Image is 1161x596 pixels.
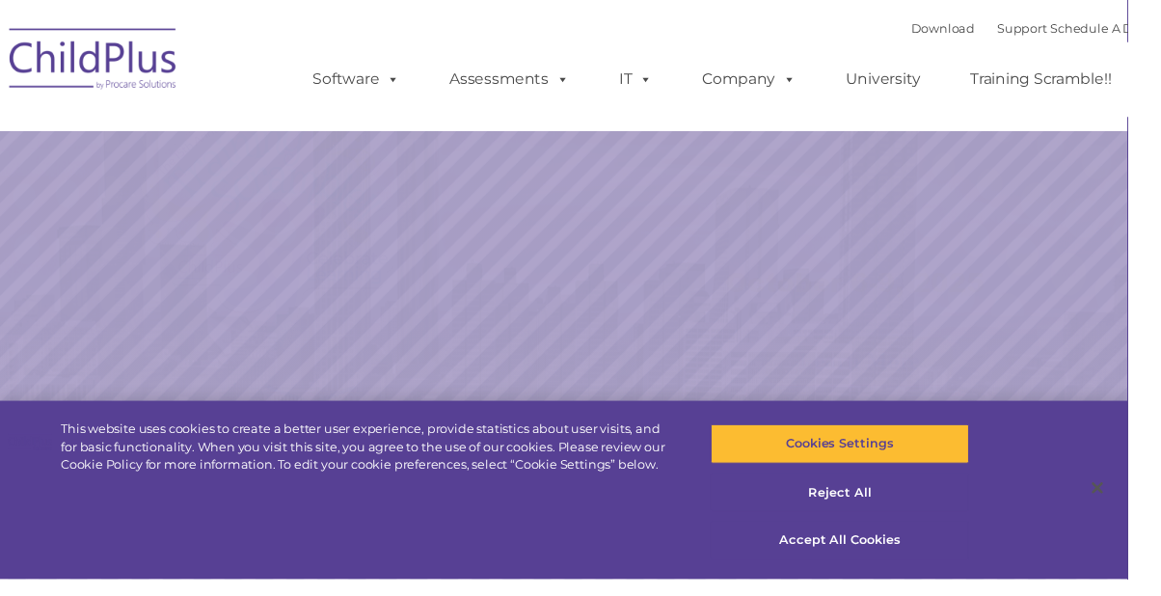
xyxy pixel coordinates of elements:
[1027,21,1078,37] a: Support
[789,346,981,397] a: Learn More
[851,63,967,101] a: University
[303,63,431,101] a: Software
[938,21,1004,37] a: Download
[732,536,999,577] button: Accept All Cookies
[618,63,691,101] a: IT
[732,437,999,477] button: Cookies Settings
[732,487,999,528] button: Reject All
[444,63,606,101] a: Assessments
[704,63,839,101] a: Company
[63,432,696,489] div: This website uses cookies to create a better user experience, provide statistics about user visit...
[1109,481,1151,524] button: Close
